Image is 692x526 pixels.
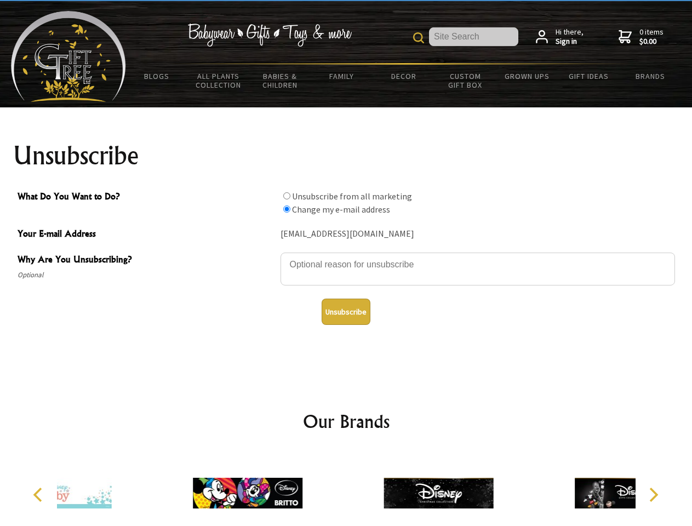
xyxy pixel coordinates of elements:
[187,24,352,47] img: Babywear - Gifts - Toys & more
[641,483,665,507] button: Next
[311,65,373,88] a: Family
[18,253,275,268] span: Why Are You Unsubscribing?
[536,27,584,47] a: Hi there,Sign in
[619,27,664,47] a: 0 items$0.00
[281,253,675,285] textarea: Why Are You Unsubscribing?
[22,408,671,434] h2: Our Brands
[558,65,620,88] a: Gift Ideas
[283,205,290,213] input: What Do You Want to Do?
[281,226,675,243] div: [EMAIL_ADDRESS][DOMAIN_NAME]
[249,65,311,96] a: Babies & Children
[283,192,290,199] input: What Do You Want to Do?
[620,65,682,88] a: Brands
[373,65,434,88] a: Decor
[322,299,370,325] button: Unsubscribe
[27,483,52,507] button: Previous
[188,65,250,96] a: All Plants Collection
[639,27,664,47] span: 0 items
[556,37,584,47] strong: Sign in
[639,37,664,47] strong: $0.00
[496,65,558,88] a: Grown Ups
[556,27,584,47] span: Hi there,
[126,65,188,88] a: BLOGS
[13,142,679,169] h1: Unsubscribe
[11,11,126,102] img: Babyware - Gifts - Toys and more...
[434,65,496,96] a: Custom Gift Box
[18,268,275,282] span: Optional
[18,227,275,243] span: Your E-mail Address
[292,204,390,215] label: Change my e-mail address
[413,32,424,43] img: product search
[18,190,275,205] span: What Do You Want to Do?
[429,27,518,46] input: Site Search
[292,191,412,202] label: Unsubscribe from all marketing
